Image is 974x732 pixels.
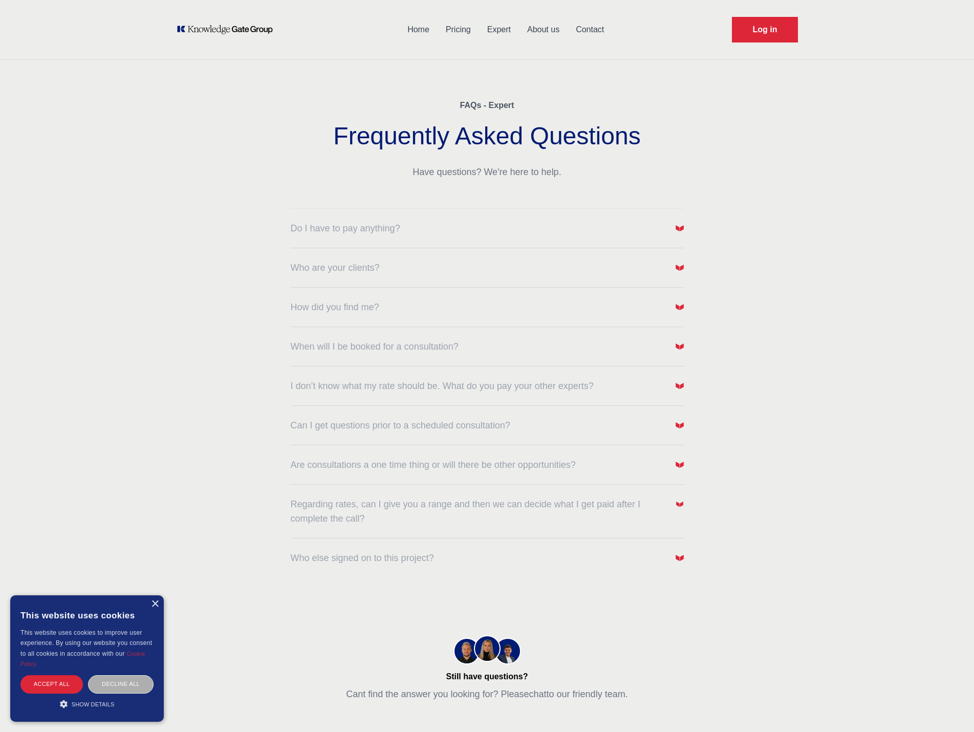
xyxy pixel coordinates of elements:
div: Chat-widget [923,683,974,732]
span: chat [529,689,547,699]
a: Request Demo [732,17,798,42]
div: Close [151,600,159,608]
img: Arrow [676,303,684,311]
span: Are consultations a one time thing or will there be other opportunities? [291,458,576,472]
div: Decline all [88,675,154,693]
h2: Frequently Asked Questions [333,112,640,165]
span: Show details [72,701,115,707]
img: Arrow [676,461,684,469]
a: Expert [479,16,519,43]
span: This website uses cookies to improve user experience. By using our website you consent to all coo... [20,629,152,657]
button: Are consultations a one time thing or will there be other opportunities?Arrow [291,458,684,472]
a: KOL Knowledge Platform: Talk to Key External Experts (KEE) [176,25,280,35]
a: Cant find the answer you looking for? Pleasechatto our friendly team. [346,687,627,701]
div: Accept all [20,675,83,693]
img: Arrow [676,421,684,429]
button: Can I get questions prior to a scheduled consultation?Arrow [291,418,684,433]
button: When will I be booked for a consultation?Arrow [291,339,684,354]
span: Who else signed on to this project? [291,551,434,565]
button: I don’t know what my rate should be. What do you pay your other experts?Arrow [291,379,684,393]
div: Show details [20,699,154,709]
span: How did you find me? [291,300,379,314]
span: Can I get questions prior to a scheduled consultation? [291,418,510,433]
button: How did you find me?Arrow [291,300,684,314]
button: Do I have to pay anything?Arrow [291,221,684,235]
img: KOL management, KEE, Therapy area experts [454,639,479,663]
a: Home [399,16,438,43]
span: Regarding rates, can I give you a range and then we can decide what I get paid after I complete t... [291,497,664,526]
a: About us [519,16,568,43]
img: Arrow [676,501,683,508]
img: Arrow [676,382,684,390]
button: Who else signed on to this project?Arrow [291,551,684,565]
span: I don’t know what my rate should be. What do you pay your other experts? [291,379,594,393]
iframe: Chat Widget [923,683,974,732]
img: Arrow [676,264,684,272]
img: Arrow [676,554,684,562]
img: KOL management, KEE, Therapy area experts [475,636,500,661]
span: When will I be booked for a consultation? [291,339,459,354]
a: Contact [568,16,612,43]
span: Do I have to pay anything? [291,221,400,235]
button: Regarding rates, can I give you a range and then we can decide what I get paid after I complete t... [291,497,684,526]
p: FAQs - Expert [460,99,514,112]
a: Cookie Policy [20,651,145,667]
div: This website uses cookies [20,603,154,628]
img: Arrow [676,224,684,232]
p: Still have questions? [346,666,627,683]
img: KOL management, KEE, Therapy area experts [495,639,520,663]
p: Have questions? We're here to help. [413,165,561,179]
span: Who are your clients? [291,261,380,275]
button: Who are your clients?Arrow [291,261,684,275]
p: Cant find the answer you looking for? Please to our friendly team. [346,687,627,701]
a: Pricing [438,16,479,43]
img: Arrow [676,342,684,351]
